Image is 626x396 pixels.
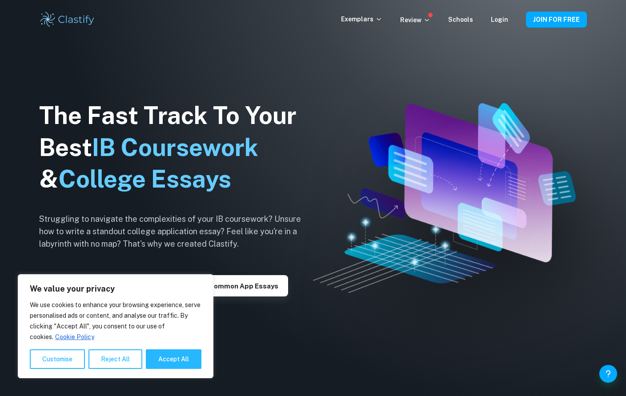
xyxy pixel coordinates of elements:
[39,213,315,250] h6: Struggling to navigate the complexities of your IB coursework? Unsure how to write a standout col...
[18,274,213,378] div: We value your privacy
[30,349,85,369] button: Customise
[92,133,258,161] span: IB Coursework
[55,333,95,341] a: Cookie Policy
[341,14,382,24] p: Exemplars
[58,165,231,193] span: College Essays
[30,300,201,342] p: We use cookies to enhance your browsing experience, serve personalised ads or content, and analys...
[172,281,288,290] a: Explore Common App essays
[39,100,315,196] h1: The Fast Track To Your Best &
[146,349,201,369] button: Accept All
[599,365,617,383] button: Help and Feedback
[39,11,96,28] img: Clastify logo
[448,16,473,23] a: Schools
[88,349,142,369] button: Reject All
[526,12,587,28] button: JOIN FOR FREE
[313,103,576,293] img: Clastify hero
[400,15,430,25] p: Review
[30,284,201,294] p: We value your privacy
[172,275,288,296] button: Explore Common App essays
[491,16,508,23] a: Login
